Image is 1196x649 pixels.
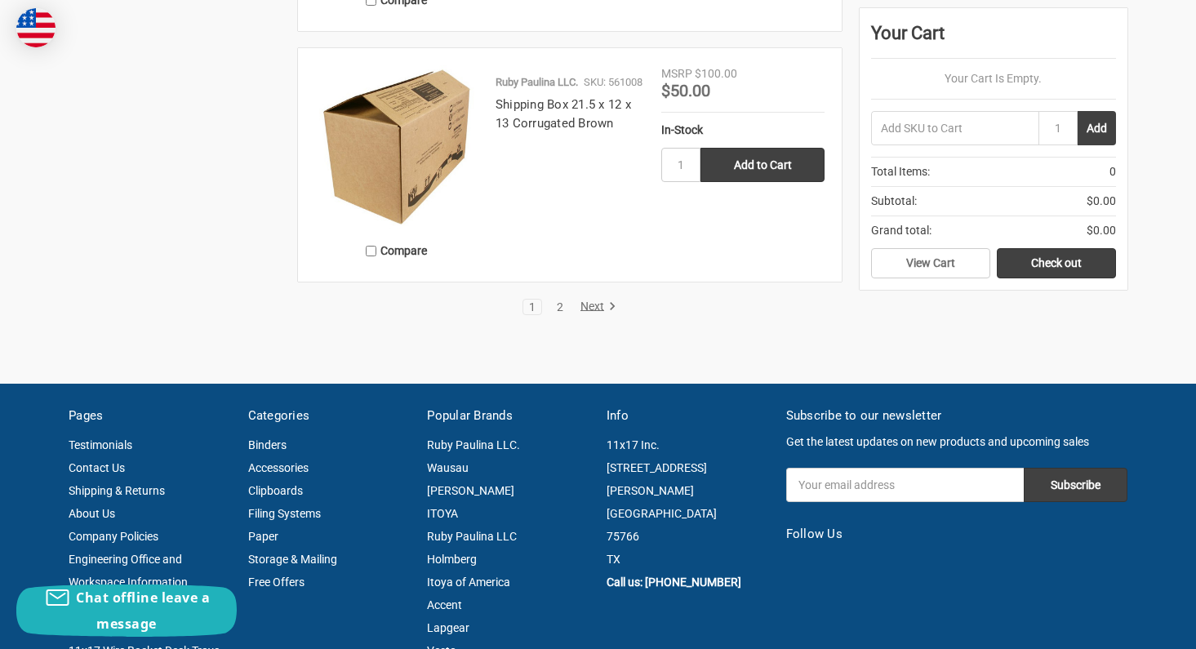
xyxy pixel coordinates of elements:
span: $0.00 [1087,222,1116,239]
a: Accent [427,598,462,611]
a: About Us [69,507,115,520]
p: Ruby Paulina LLC. [496,74,578,91]
a: Call us: [PHONE_NUMBER] [607,576,741,589]
a: Shipping & Returns [69,484,165,497]
span: $50.00 [661,81,710,100]
a: [PERSON_NAME] [427,484,514,497]
img: duty and tax information for United States [16,8,56,47]
h5: Info [607,407,769,425]
p: Your Cart Is Empty. [871,70,1116,87]
span: Subtotal: [871,193,917,210]
input: Add to Cart [700,148,825,182]
a: Check out [997,248,1116,279]
input: Your email address [786,468,1024,502]
h5: Categories [248,407,411,425]
a: 1 [523,301,541,313]
a: Storage & Mailing [248,553,337,566]
button: Add [1078,111,1116,145]
a: Filing Systems [248,507,321,520]
h5: Subscribe to our newsletter [786,407,1127,425]
address: 11x17 Inc. [STREET_ADDRESS][PERSON_NAME] [GEOGRAPHIC_DATA] 75766 TX [607,433,769,571]
span: $0.00 [1087,193,1116,210]
label: Compare [315,238,478,264]
p: Get the latest updates on new products and upcoming sales [786,433,1127,451]
a: Lapgear [427,621,469,634]
a: Shipping Box 21.5 x 12 x 13 Corrugated Brown [496,97,631,131]
a: Engineering Office and Workspace Information Magazine [69,553,188,611]
a: Accessories [248,461,309,474]
a: Paper [248,530,278,543]
div: In-Stock [661,122,825,139]
a: ITOYA [427,507,458,520]
h5: Popular Brands [427,407,589,425]
span: Total Items: [871,163,930,180]
button: Chat offline leave a message [16,585,237,637]
a: Binders [248,438,287,451]
span: Grand total: [871,222,931,239]
a: Free Offers [248,576,305,589]
input: Compare [366,246,376,256]
img: Shipping Box 21.5 x 12 x 13 Corrugated Brown [315,65,478,229]
input: Add SKU to Cart [871,111,1038,145]
a: Holmberg [427,553,477,566]
span: Chat offline leave a message [76,589,210,633]
p: SKU: 561008 [584,74,642,91]
a: Itoya of America [427,576,510,589]
a: Ruby Paulina LLC [427,530,517,543]
input: Subscribe [1024,468,1127,502]
h5: Pages [69,407,231,425]
a: Clipboards [248,484,303,497]
a: Next [575,300,616,314]
div: Your Cart [871,20,1116,59]
a: Ruby Paulina LLC. [427,438,520,451]
span: $100.00 [695,67,737,80]
a: Testimonials [69,438,132,451]
span: 0 [1109,163,1116,180]
div: MSRP [661,65,692,82]
a: Contact Us [69,461,125,474]
a: Wausau [427,461,469,474]
a: View Cart [871,248,990,279]
a: Company Policies [69,530,158,543]
h5: Follow Us [786,525,1127,544]
a: 2 [551,301,569,313]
